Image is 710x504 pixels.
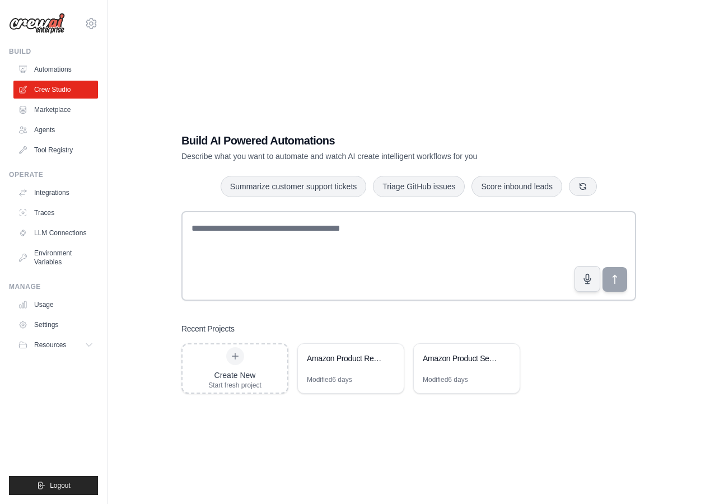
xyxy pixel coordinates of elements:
[13,316,98,334] a: Settings
[574,266,600,292] button: Click to speak your automation idea
[181,323,235,334] h3: Recent Projects
[13,60,98,78] a: Automations
[307,375,352,384] div: Modified 6 days
[9,282,98,291] div: Manage
[13,101,98,119] a: Marketplace
[13,121,98,139] a: Agents
[13,296,98,314] a: Usage
[569,177,597,196] button: Get new suggestions
[13,204,98,222] a: Traces
[34,340,66,349] span: Resources
[13,141,98,159] a: Tool Registry
[13,336,98,354] button: Resources
[13,184,98,202] a: Integrations
[307,353,384,364] div: Amazon Product Recommendation Chatbot
[9,170,98,179] div: Operate
[208,370,261,381] div: Create New
[471,176,562,197] button: Score inbound leads
[13,81,98,99] a: Crew Studio
[373,176,465,197] button: Triage GitHub issues
[181,151,558,162] p: Describe what you want to automate and watch AI create intelligent workflows for you
[208,381,261,390] div: Start fresh project
[13,224,98,242] a: LLM Connections
[9,13,65,34] img: Logo
[181,133,558,148] h1: Build AI Powered Automations
[9,47,98,56] div: Build
[9,476,98,495] button: Logout
[50,481,71,490] span: Logout
[221,176,366,197] button: Summarize customer support tickets
[423,353,499,364] div: Amazon Product Sentiment Analysis & Recommendations
[13,244,98,271] a: Environment Variables
[423,375,468,384] div: Modified 6 days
